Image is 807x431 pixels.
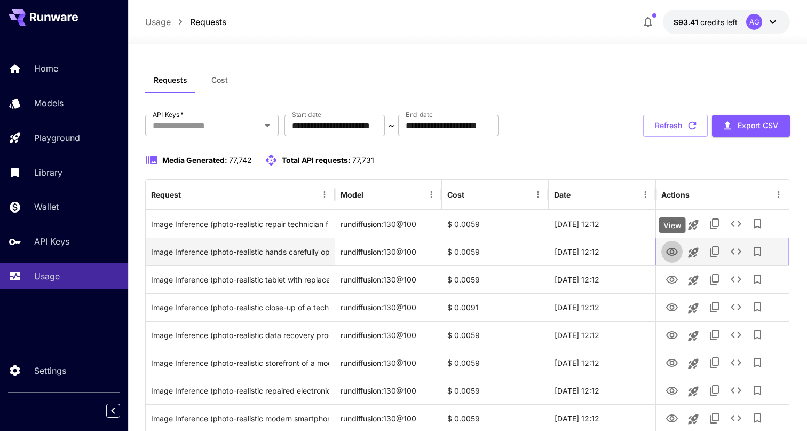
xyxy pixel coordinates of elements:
[725,213,747,234] button: See details
[704,269,725,290] button: Copy TaskUUID
[725,380,747,401] button: See details
[661,351,683,373] button: View
[661,213,683,234] button: View
[661,268,683,290] button: View
[747,380,768,401] button: Add to library
[725,408,747,429] button: See details
[151,238,329,265] div: Click to copy prompt
[747,296,768,318] button: Add to library
[154,75,187,85] span: Requests
[465,187,480,202] button: Sort
[549,293,655,321] div: 01 Oct, 2025 12:12
[151,210,329,238] div: Click to copy prompt
[683,409,704,430] button: Launch in playground
[549,377,655,404] div: 01 Oct, 2025 12:12
[34,131,80,144] p: Playground
[442,377,549,404] div: $ 0.0059
[643,115,708,137] button: Refresh
[406,110,432,119] label: End date
[442,293,549,321] div: $ 0.0091
[151,190,181,199] div: Request
[260,118,275,133] button: Open
[554,190,571,199] div: Date
[683,325,704,347] button: Launch in playground
[424,187,439,202] button: Menu
[34,270,60,283] p: Usage
[34,166,62,179] p: Library
[531,187,545,202] button: Menu
[335,377,442,404] div: rundiffusion:130@100
[661,240,683,262] button: View
[335,238,442,265] div: rundiffusion:130@100
[704,296,725,318] button: Copy TaskUUID
[335,349,442,377] div: rundiffusion:130@100
[442,265,549,293] div: $ 0.0059
[145,15,226,28] nav: breadcrumb
[704,241,725,262] button: Copy TaskUUID
[747,352,768,373] button: Add to library
[674,18,700,27] span: $93.41
[442,349,549,377] div: $ 0.0059
[151,322,329,349] div: Click to copy prompt
[34,62,58,75] p: Home
[151,266,329,293] div: Click to copy prompt
[683,270,704,291] button: Launch in playground
[442,238,549,265] div: $ 0.0059
[661,324,683,346] button: View
[153,110,184,119] label: API Keys
[151,349,329,377] div: Click to copy prompt
[725,269,747,290] button: See details
[34,200,59,213] p: Wallet
[704,324,725,346] button: Copy TaskUUID
[549,349,655,377] div: 01 Oct, 2025 12:12
[365,187,379,202] button: Sort
[335,210,442,238] div: rundiffusion:130@100
[335,265,442,293] div: rundiffusion:130@100
[771,187,786,202] button: Menu
[712,115,790,137] button: Export CSV
[549,265,655,293] div: 01 Oct, 2025 12:12
[442,321,549,349] div: $ 0.0059
[704,352,725,373] button: Copy TaskUUID
[683,242,704,263] button: Launch in playground
[151,377,329,404] div: Click to copy prompt
[151,294,329,321] div: Click to copy prompt
[661,190,690,199] div: Actions
[190,15,226,28] a: Requests
[661,407,683,429] button: View
[352,155,374,164] span: 77,731
[211,75,228,85] span: Cost
[282,155,351,164] span: Total API requests:
[317,187,332,202] button: Menu
[704,380,725,401] button: Copy TaskUUID
[683,381,704,402] button: Launch in playground
[725,241,747,262] button: See details
[34,364,66,377] p: Settings
[341,190,363,199] div: Model
[725,352,747,373] button: See details
[162,155,227,164] span: Media Generated:
[335,321,442,349] div: rundiffusion:130@100
[572,187,587,202] button: Sort
[389,119,394,132] p: ~
[442,210,549,238] div: $ 0.0059
[447,190,464,199] div: Cost
[746,14,762,30] div: AG
[747,213,768,234] button: Add to library
[683,353,704,374] button: Launch in playground
[229,155,252,164] span: 77,742
[182,187,197,202] button: Sort
[638,187,653,202] button: Menu
[661,379,683,401] button: View
[659,217,686,233] div: View
[683,297,704,319] button: Launch in playground
[747,269,768,290] button: Add to library
[114,401,128,420] div: Collapse sidebar
[747,241,768,262] button: Add to library
[145,15,171,28] a: Usage
[704,213,725,234] button: Copy TaskUUID
[663,10,790,34] button: $93.40602AG
[549,321,655,349] div: 01 Oct, 2025 12:12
